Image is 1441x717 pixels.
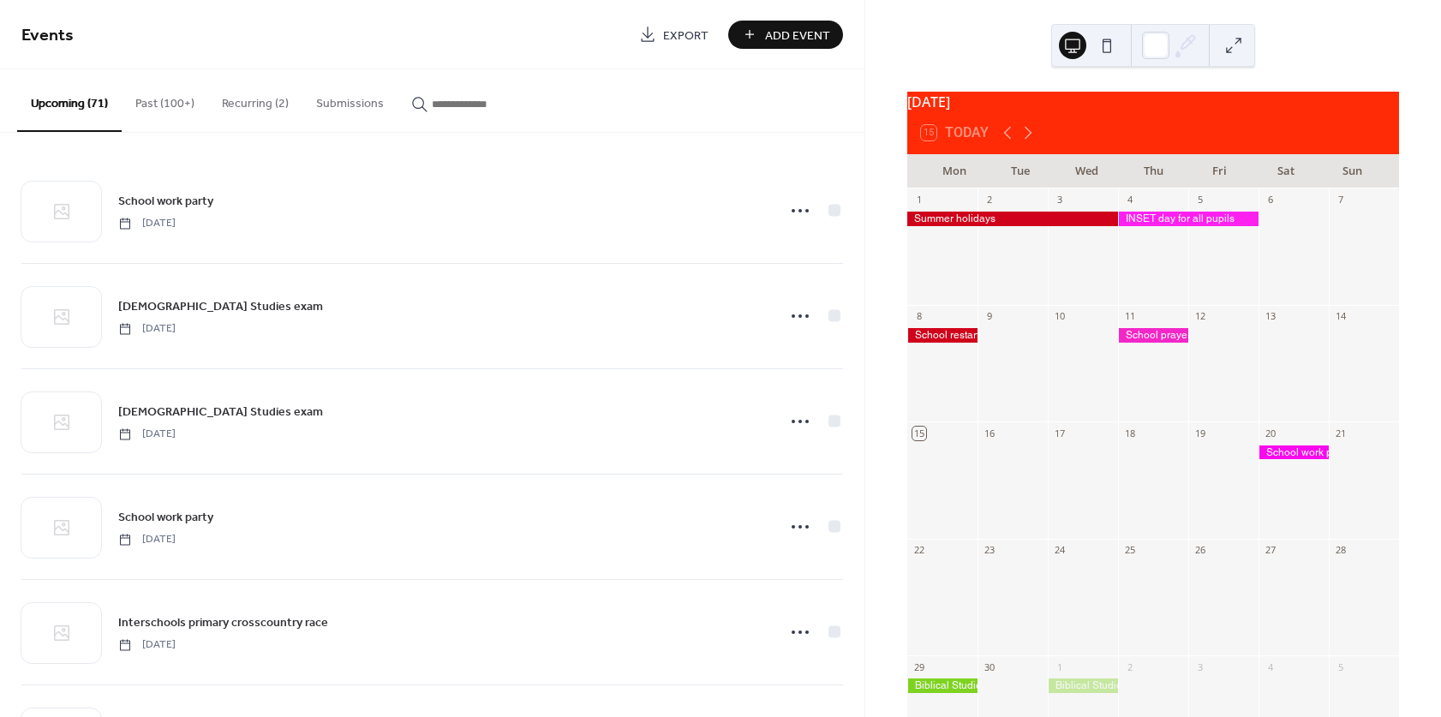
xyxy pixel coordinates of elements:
[1123,544,1136,557] div: 25
[983,660,996,673] div: 30
[1193,660,1206,673] div: 3
[907,678,978,693] div: Biblical Studies exam
[118,637,176,653] span: [DATE]
[1123,427,1136,439] div: 18
[17,69,122,132] button: Upcoming (71)
[912,194,925,206] div: 1
[1334,310,1347,323] div: 14
[1118,328,1188,343] div: School prayer meetings
[983,544,996,557] div: 23
[21,19,74,52] span: Events
[1118,212,1259,226] div: INSET day for all pupils
[118,507,213,527] a: School work party
[1193,427,1206,439] div: 19
[1264,427,1277,439] div: 20
[1053,310,1066,323] div: 10
[1264,660,1277,673] div: 4
[1319,154,1385,188] div: Sun
[1053,544,1066,557] div: 24
[907,328,978,343] div: School restarts for all pupils
[912,427,925,439] div: 15
[912,660,925,673] div: 29
[1193,544,1206,557] div: 26
[907,92,1399,112] div: [DATE]
[912,310,925,323] div: 8
[118,509,213,527] span: School work party
[983,194,996,206] div: 2
[118,612,328,632] a: Interschools primary crosscountry race
[118,402,323,421] a: [DEMOGRAPHIC_DATA] Studies exam
[1334,427,1347,439] div: 21
[1334,544,1347,557] div: 28
[302,69,398,130] button: Submissions
[988,154,1054,188] div: Tue
[118,193,213,211] span: School work party
[118,321,176,337] span: [DATE]
[1253,154,1318,188] div: Sat
[983,310,996,323] div: 9
[1264,544,1277,557] div: 27
[118,532,176,547] span: [DATE]
[1264,310,1277,323] div: 13
[118,216,176,231] span: [DATE]
[1120,154,1186,188] div: Thu
[1187,154,1253,188] div: Fri
[118,191,213,211] a: School work party
[118,296,323,316] a: [DEMOGRAPHIC_DATA] Studies exam
[118,614,328,632] span: Interschools primary crosscountry race
[122,69,208,130] button: Past (100+)
[118,427,176,442] span: [DATE]
[765,27,830,45] span: Add Event
[728,21,843,49] button: Add Event
[626,21,721,49] a: Export
[1334,194,1347,206] div: 7
[118,403,323,421] span: [DEMOGRAPHIC_DATA] Studies exam
[1053,194,1066,206] div: 3
[907,212,1118,226] div: Summer holidays
[1193,194,1206,206] div: 5
[1123,310,1136,323] div: 11
[1123,194,1136,206] div: 4
[118,298,323,316] span: [DEMOGRAPHIC_DATA] Studies exam
[1193,310,1206,323] div: 12
[1053,427,1066,439] div: 17
[1123,660,1136,673] div: 2
[921,154,987,188] div: Mon
[208,69,302,130] button: Recurring (2)
[663,27,709,45] span: Export
[1053,660,1066,673] div: 1
[1054,154,1120,188] div: Wed
[1259,445,1329,460] div: School work party
[983,427,996,439] div: 16
[1048,678,1118,693] div: Biblical Studies exam
[912,544,925,557] div: 22
[1334,660,1347,673] div: 5
[1264,194,1277,206] div: 6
